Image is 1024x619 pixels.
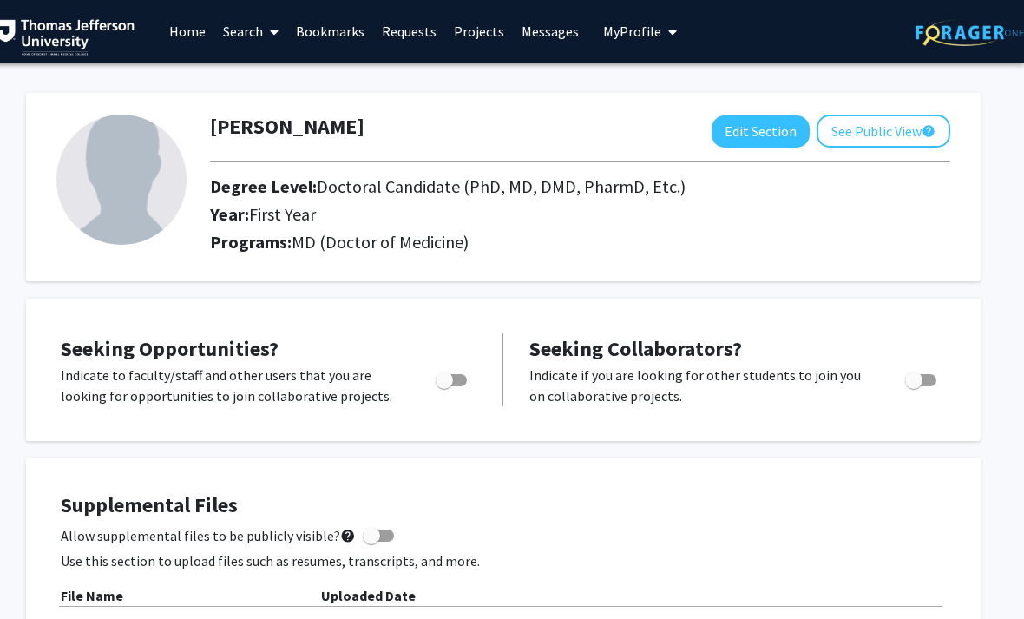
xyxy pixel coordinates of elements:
[317,175,686,197] span: Doctoral Candidate (PhD, MD, DMD, PharmD, Etc.)
[61,587,123,604] b: File Name
[321,587,416,604] b: Uploaded Date
[603,23,661,40] span: My Profile
[429,365,476,391] div: Toggle
[292,231,469,253] span: MD (Doctor of Medicine)
[214,1,287,62] a: Search
[340,525,356,546] mat-icon: help
[61,365,403,406] p: Indicate to faculty/staff and other users that you are looking for opportunities to join collabor...
[210,115,364,140] h1: [PERSON_NAME]
[210,176,817,197] h2: Degree Level:
[61,550,946,571] p: Use this section to upload files such as resumes, transcripts, and more.
[529,335,742,362] span: Seeking Collaborators?
[61,525,356,546] span: Allow supplemental files to be publicly visible?
[61,493,946,518] h4: Supplemental Files
[56,115,187,245] img: Profile Picture
[445,1,513,62] a: Projects
[249,203,316,225] span: First Year
[287,1,373,62] a: Bookmarks
[210,232,950,253] h2: Programs:
[529,365,872,406] p: Indicate if you are looking for other students to join you on collaborative projects.
[161,1,214,62] a: Home
[513,1,587,62] a: Messages
[712,115,810,148] button: Edit Section
[817,115,950,148] button: See Public View
[916,19,1024,46] img: ForagerOne Logo
[922,121,935,142] mat-icon: help
[61,335,279,362] span: Seeking Opportunities?
[373,1,445,62] a: Requests
[898,365,946,391] div: Toggle
[210,204,817,225] h2: Year:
